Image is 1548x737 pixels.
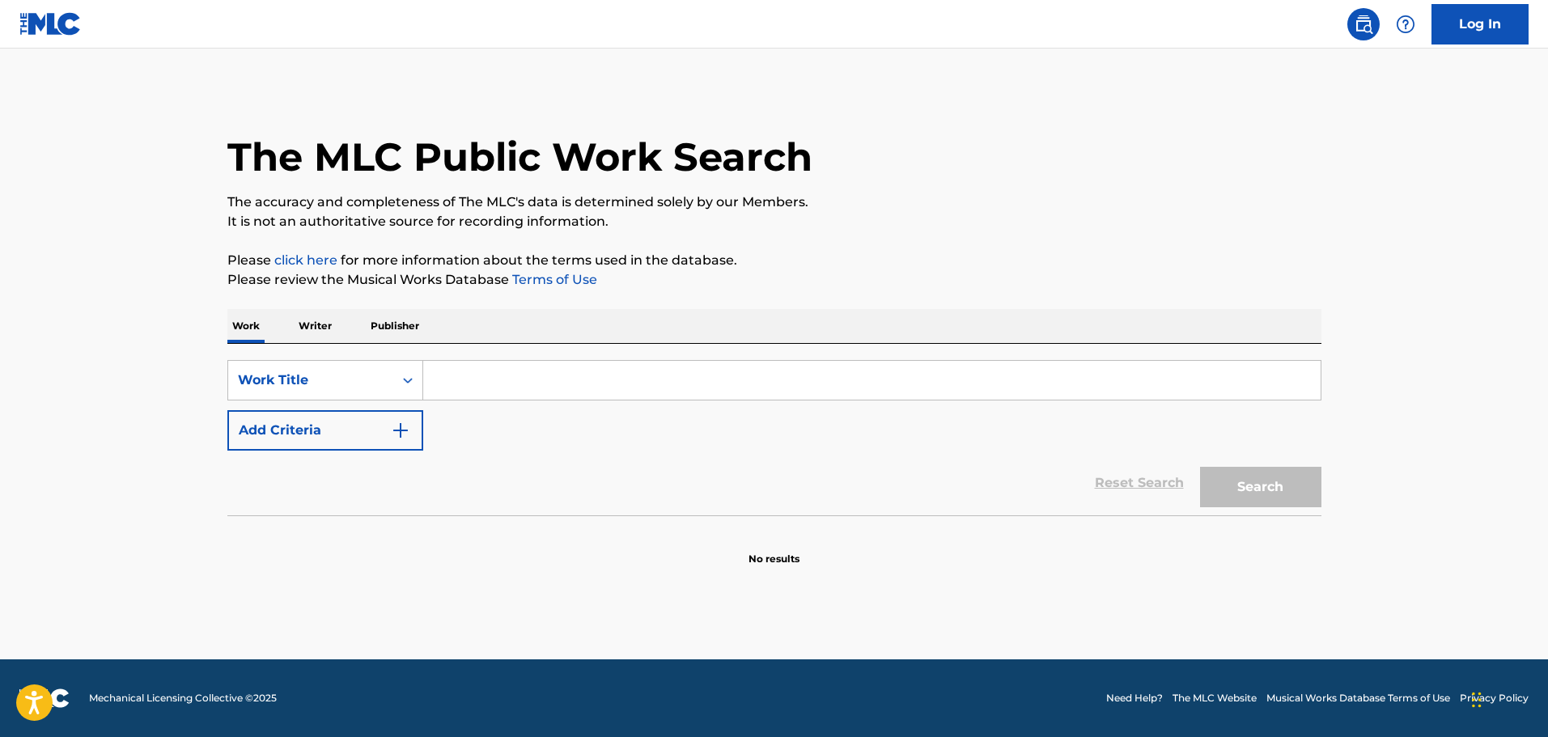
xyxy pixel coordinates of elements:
[1266,691,1450,705] a: Musical Works Database Terms of Use
[1472,676,1482,724] div: Drag
[1431,4,1529,44] a: Log In
[1467,659,1548,737] iframe: Chat Widget
[227,270,1321,290] p: Please review the Musical Works Database
[366,309,424,343] p: Publisher
[227,309,265,343] p: Work
[19,688,70,708] img: logo
[391,421,410,440] img: 9d2ae6d4665cec9f34b9.svg
[1354,15,1373,34] img: search
[1389,8,1422,40] div: Help
[19,12,82,36] img: MLC Logo
[749,532,799,566] p: No results
[89,691,277,705] span: Mechanical Licensing Collective © 2025
[1173,691,1257,705] a: The MLC Website
[227,251,1321,270] p: Please for more information about the terms used in the database.
[274,252,337,268] a: click here
[1106,691,1163,705] a: Need Help?
[227,193,1321,212] p: The accuracy and completeness of The MLC's data is determined solely by our Members.
[227,133,812,181] h1: The MLC Public Work Search
[1460,691,1529,705] a: Privacy Policy
[509,272,597,287] a: Terms of Use
[238,371,384,390] div: Work Title
[294,309,337,343] p: Writer
[1396,15,1415,34] img: help
[1347,8,1380,40] a: Public Search
[227,212,1321,231] p: It is not an authoritative source for recording information.
[227,410,423,451] button: Add Criteria
[227,360,1321,515] form: Search Form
